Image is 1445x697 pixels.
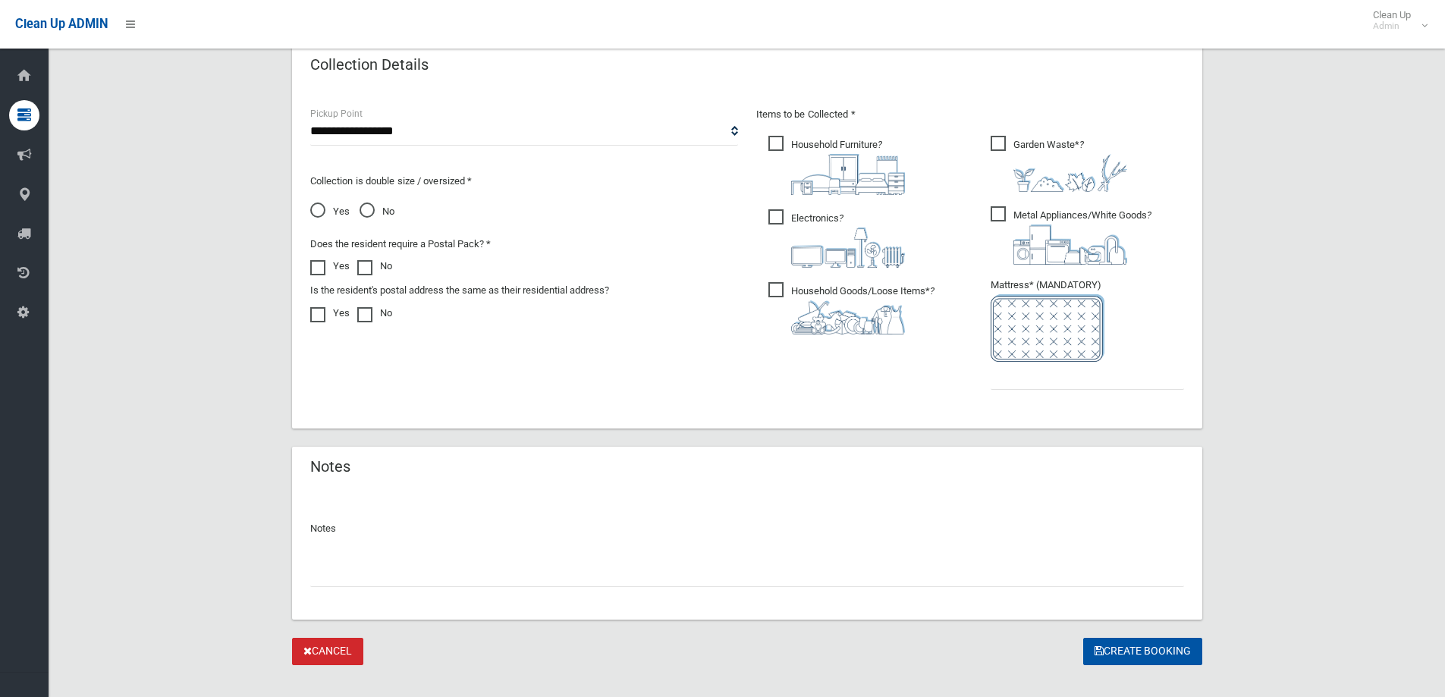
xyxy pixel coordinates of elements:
[310,235,491,253] label: Does the resident require a Postal Pack? *
[1013,224,1127,265] img: 36c1b0289cb1767239cdd3de9e694f19.png
[768,136,905,195] span: Household Furniture
[768,282,935,334] span: Household Goods/Loose Items*
[1013,209,1151,265] i: ?
[1365,9,1426,32] span: Clean Up
[357,304,392,322] label: No
[991,279,1184,362] span: Mattress* (MANDATORY)
[791,300,905,334] img: b13cc3517677393f34c0a387616ef184.png
[1373,20,1411,32] small: Admin
[1013,154,1127,192] img: 4fd8a5c772b2c999c83690221e5242e0.png
[310,257,350,275] label: Yes
[310,520,1184,538] p: Notes
[292,638,363,666] a: Cancel
[1083,638,1202,666] button: Create Booking
[360,203,394,221] span: No
[991,206,1151,265] span: Metal Appliances/White Goods
[791,139,905,195] i: ?
[756,105,1184,124] p: Items to be Collected *
[1013,139,1127,192] i: ?
[791,228,905,268] img: 394712a680b73dbc3d2a6a3a7ffe5a07.png
[768,209,905,268] span: Electronics
[310,203,350,221] span: Yes
[310,304,350,322] label: Yes
[991,294,1104,362] img: e7408bece873d2c1783593a074e5cb2f.png
[791,154,905,195] img: aa9efdbe659d29b613fca23ba79d85cb.png
[292,452,369,482] header: Notes
[292,50,447,80] header: Collection Details
[15,17,108,31] span: Clean Up ADMIN
[357,257,392,275] label: No
[991,136,1127,192] span: Garden Waste*
[310,172,738,190] p: Collection is double size / oversized *
[791,285,935,334] i: ?
[310,281,609,300] label: Is the resident's postal address the same as their residential address?
[791,212,905,268] i: ?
